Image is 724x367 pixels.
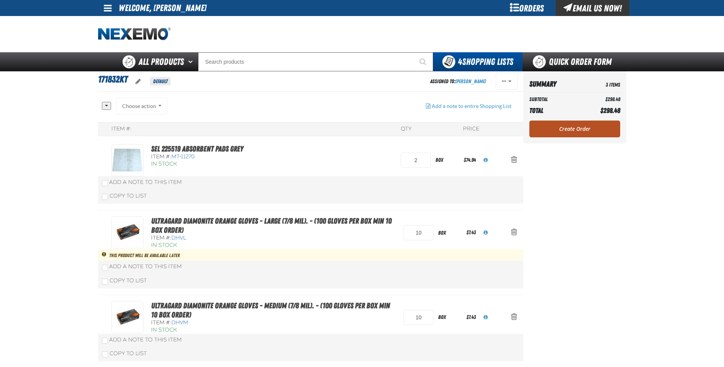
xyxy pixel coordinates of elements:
[522,52,626,71] a: Quick Order Form
[430,76,486,87] div: Assigned To:
[505,152,523,169] button: Action Remove Sel 225519 Absorbent Pads Grey from 171832KT
[455,78,486,84] a: [PERSON_NAME]
[98,27,171,41] a: Home
[403,310,434,325] input: Product Quantity
[403,225,434,240] input: Product Quantity
[102,351,108,357] input: Copy To List
[477,309,494,326] button: View All Prices for DHVM
[102,277,147,284] label: Copy To List
[151,319,396,327] div: Item #:
[505,309,523,326] button: Action Remove Ultragard Diamonite Orange Gloves - Medium (7/8 mil). - (100 gloves per box MIN 10 ...
[151,161,295,168] div: In Stock
[102,350,147,357] label: Copy To List
[458,56,462,67] strong: 4
[458,56,513,67] span: Shopping Lists
[102,180,108,186] input: Add a Note to This Item
[102,193,147,199] label: Copy To List
[102,338,108,344] input: Add a Note to This Item
[171,153,195,160] span: MT-11270
[109,263,182,270] span: Add a Note to This Item
[98,74,127,85] span: 171832KT
[496,73,518,90] button: Actions of 171832KT
[464,157,476,163] span: $74.94
[434,309,465,326] div: box
[151,216,392,235] a: Ultragard Diamonite Orange Gloves - Large (7/8 mil). - (100 gloves per box MIN 10 box order)
[529,121,620,137] a: Create Order
[171,235,186,241] span: DHVL
[477,224,494,241] button: View All Prices for DHVL
[171,319,188,326] span: DHVM
[582,94,620,105] td: $298.48
[582,77,620,91] td: 3 Items
[129,73,147,90] button: oro.shoppinglist.label.edit.tooltip
[401,126,411,133] div: QTY
[151,301,390,319] a: Ultragard Diamonite Orange Gloves - Medium (7/8 mil). - (100 gloves per box MIN 10 box order)
[600,106,620,114] span: $298.48
[102,278,108,285] input: Copy To List
[505,224,523,241] button: Action Remove Ultragard Diamonite Orange Gloves - Large (7/8 mil). - (100 gloves per box MIN 10 b...
[151,144,243,153] a: Sel 225519 Absorbent Pads Grey
[198,52,433,71] input: Search
[466,314,476,320] span: $7.43
[102,265,108,271] input: Add a Note to This Item
[151,235,396,242] div: Item #:
[150,77,171,85] span: Default
[529,77,582,91] th: Summary
[463,126,479,133] div: Price
[111,126,132,133] div: Item #:
[109,336,182,343] span: Add a Note to This Item
[102,194,108,200] input: Copy To List
[109,179,182,185] span: Add a Note to This Item
[431,151,462,169] div: box
[185,52,198,71] button: Open All Products pages
[139,55,184,69] span: All Products
[151,327,396,334] div: In Stock
[434,224,465,241] div: box
[151,153,295,161] div: Item #:
[477,152,494,169] button: View All Prices for MT-11270
[529,94,582,105] th: Subtotal
[433,52,522,71] button: You have 4 Shopping Lists. Open to view details
[109,253,180,258] span: This product will be available later
[420,98,518,114] button: Add a note to entire Shopping List
[151,242,396,249] div: In Stock
[529,105,582,117] th: Total
[98,27,171,41] img: Nexemo logo
[414,52,433,71] button: Start Searching
[466,229,476,235] span: $7.43
[401,153,431,168] input: Product Quantity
